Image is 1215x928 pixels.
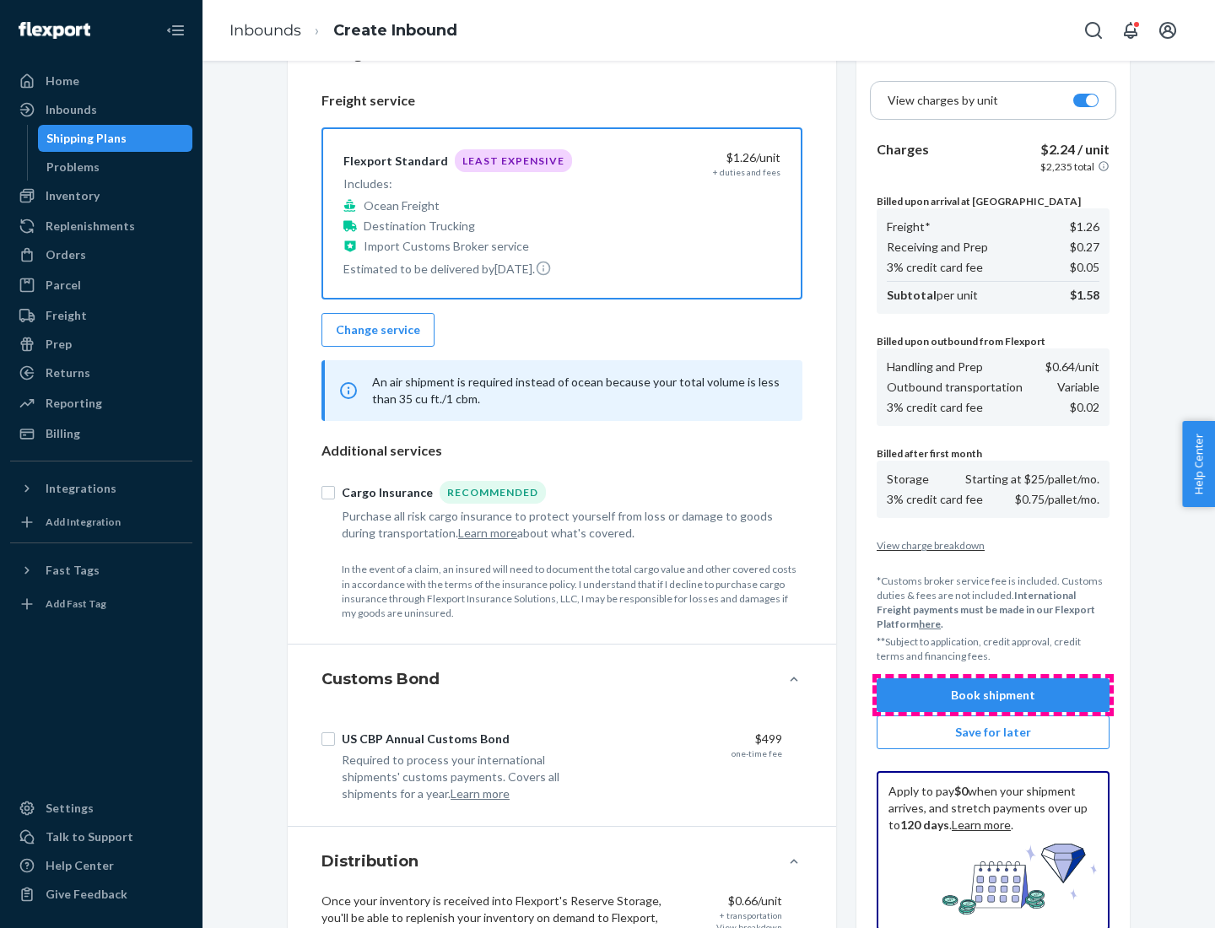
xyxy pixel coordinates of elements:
[1070,259,1099,276] p: $0.05
[343,260,572,278] p: Estimated to be delivered by [DATE] .
[38,154,193,181] a: Problems
[343,153,448,170] div: Flexport Standard
[1040,140,1110,159] p: $2.24 / unit
[19,22,90,39] img: Flexport logo
[342,484,433,501] div: Cargo Insurance
[877,334,1110,348] p: Billed upon outbound from Flexport
[732,747,782,759] div: one-time fee
[46,336,72,353] div: Prep
[1070,239,1099,256] p: $0.27
[364,218,475,235] p: Destination Trucking
[1070,287,1099,304] p: $1.58
[10,302,192,329] a: Freight
[46,425,80,442] div: Billing
[10,213,192,240] a: Replenishments
[46,562,100,579] div: Fast Tags
[364,238,529,255] p: Import Customs Broker service
[46,480,116,497] div: Integrations
[10,182,192,209] a: Inventory
[321,441,802,461] p: Additional services
[229,21,301,40] a: Inbounds
[46,307,87,324] div: Freight
[46,800,94,817] div: Settings
[607,731,782,747] div: $499
[888,783,1098,834] p: Apply to pay when your shipment arrives, and stretch payments over up to . .
[46,218,135,235] div: Replenishments
[333,21,457,40] a: Create Inbound
[887,399,983,416] p: 3% credit card fee
[877,634,1110,663] p: **Subject to application, credit approval, credit terms and financing fees.
[887,239,988,256] p: Receiving and Prep
[342,731,510,747] div: US CBP Annual Customs Bond
[159,13,192,47] button: Close Navigation
[46,246,86,263] div: Orders
[877,141,929,157] b: Charges
[10,390,192,417] a: Reporting
[321,850,418,872] h4: Distribution
[887,259,983,276] p: 3% credit card fee
[10,96,192,123] a: Inbounds
[216,6,471,56] ol: breadcrumbs
[10,557,192,584] button: Fast Tags
[10,795,192,822] a: Settings
[1040,159,1094,174] p: $2,235 total
[10,881,192,908] button: Give Feedback
[46,187,100,204] div: Inventory
[887,287,978,304] p: per unit
[900,817,949,832] b: 120 days
[343,175,572,192] p: Includes:
[605,149,780,166] div: $1.26 /unit
[46,73,79,89] div: Home
[321,668,440,690] h4: Customs Bond
[46,857,114,874] div: Help Center
[46,277,81,294] div: Parcel
[10,823,192,850] a: Talk to Support
[364,197,440,214] p: Ocean Freight
[713,166,780,178] div: + duties and fees
[887,491,983,508] p: 3% credit card fee
[321,91,802,111] p: Freight service
[10,272,192,299] a: Parcel
[954,784,968,798] b: $0
[965,471,1099,488] p: Starting at $25/pallet/mo.
[1182,421,1215,507] button: Help Center
[1015,491,1099,508] p: $0.75/pallet/mo.
[46,395,102,412] div: Reporting
[46,130,127,147] div: Shipping Plans
[451,785,510,802] button: Learn more
[38,125,193,152] a: Shipping Plans
[1057,379,1099,396] p: Variable
[888,92,998,109] p: View charges by unit
[46,596,106,611] div: Add Fast Tag
[342,752,593,802] div: Required to process your international shipments' customs payments. Covers all shipments for a year.
[10,420,192,447] a: Billing
[877,589,1095,630] b: International Freight payments must be made in our Flexport Platform .
[458,525,517,542] button: Learn more
[455,149,572,172] div: Least Expensive
[10,241,192,268] a: Orders
[10,591,192,618] a: Add Fast Tag
[46,159,100,175] div: Problems
[342,562,802,620] p: In the event of a claim, an insured will need to document the total cargo value and other covered...
[720,909,782,921] div: + transportation
[877,678,1110,712] button: Book shipment
[728,893,782,909] p: $0.66/unit
[877,538,1110,553] button: View charge breakdown
[46,828,133,845] div: Talk to Support
[1070,399,1099,416] p: $0.02
[321,732,335,746] input: US CBP Annual Customs Bond
[10,852,192,879] a: Help Center
[10,509,192,536] a: Add Integration
[10,331,192,358] a: Prep
[887,471,929,488] p: Storage
[321,486,335,499] input: Cargo InsuranceRecommended
[440,481,546,504] div: Recommended
[10,67,192,94] a: Home
[919,618,941,630] a: here
[877,446,1110,461] p: Billed after first month
[46,515,121,529] div: Add Integration
[1077,13,1110,47] button: Open Search Box
[342,508,782,542] div: Purchase all risk cargo insurance to protect yourself from loss or damage to goods during transpo...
